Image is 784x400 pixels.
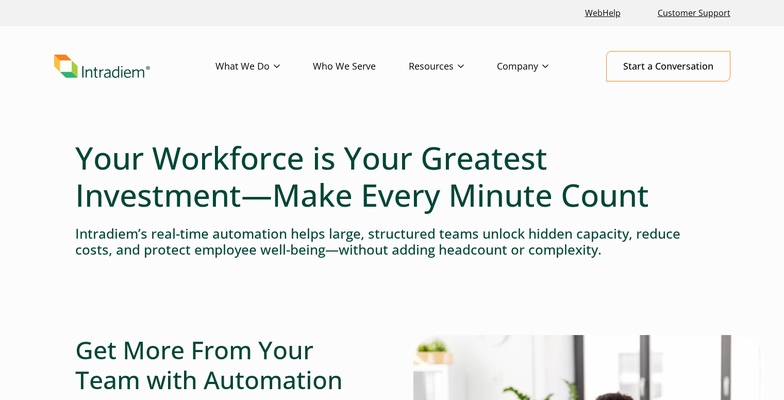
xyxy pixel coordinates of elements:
a: Company [497,52,581,81]
a: What We Do [215,52,313,81]
a: Start a Conversation [606,51,730,81]
a: Resources [409,52,497,81]
img: Intradiem [54,55,150,78]
a: Link opens in a new window [581,2,625,24]
h1: Your Workforce is Your Greatest Investment—Make Every Minute Count [75,139,709,213]
a: Link to homepage of Intradiem [54,55,215,78]
h4: Intradiem’s real-time automation helps large, structured teams unlock hidden capacity, reduce cos... [75,226,709,258]
a: Customer Support [654,2,735,24]
a: Who We Serve [313,52,409,81]
h2: Get More From Your Team with Automation [75,335,371,394]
